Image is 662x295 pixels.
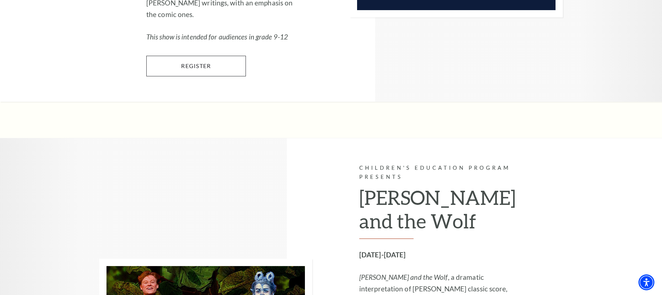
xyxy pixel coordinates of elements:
[359,273,448,281] em: [PERSON_NAME] and the Wolf
[359,164,516,182] p: Children's Education Program Presents
[359,186,516,239] h2: [PERSON_NAME] and the Wolf
[146,56,246,76] a: Register
[146,33,288,41] em: This show is intended for audiences in grade 9-12
[638,274,654,290] div: Accessibility Menu
[359,250,406,259] strong: [DATE]-[DATE]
